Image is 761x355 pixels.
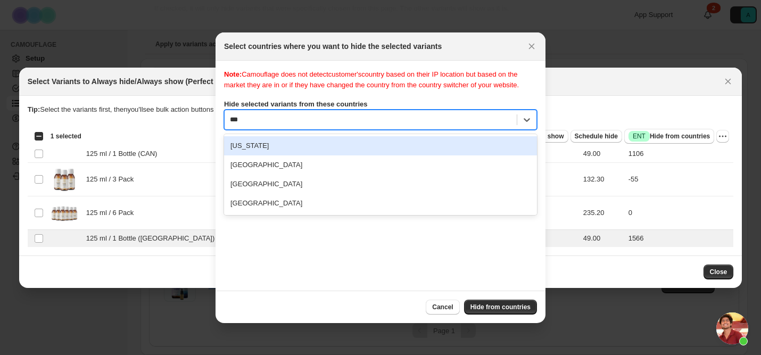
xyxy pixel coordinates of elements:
div: Open chat [716,312,748,344]
h2: Select countries where you want to hide the selected variants [224,41,442,52]
td: 1566 [625,229,734,247]
img: AP_PP_PerfectIodine_125ml_CA_Visual_GROUP6.png [51,200,78,226]
span: 125 ml / 6 Pack [86,208,139,218]
p: Select the variants first, then you'll see bulk action buttons [28,104,734,115]
span: Hide from countries [628,131,710,142]
span: Always show [524,132,564,141]
strong: Tip: [28,105,40,113]
div: [GEOGRAPHIC_DATA] [224,155,537,175]
button: Cancel [426,300,459,315]
span: 125 ml / 1 Bottle ([GEOGRAPHIC_DATA]) [86,233,220,244]
span: Schedule hide [575,132,618,141]
span: 125 ml / 3 Pack [86,174,139,185]
button: Close [721,74,735,89]
span: 125 ml / 1 Bottle (CAN) [86,148,163,159]
span: ENT [633,132,646,141]
b: Hide selected variants from these countries [224,100,367,108]
div: [US_STATE] [224,136,537,155]
span: Cancel [432,303,453,311]
b: Note: [224,70,242,78]
div: [GEOGRAPHIC_DATA] [224,175,537,194]
span: Close [710,268,727,276]
h2: Select Variants to Always hide/Always show (Perfect Iodine) [28,76,240,87]
button: Close [524,39,539,54]
button: More actions [716,130,729,143]
td: -55 [625,162,734,196]
button: SuccessENTHide from countries [624,129,714,144]
td: 0 [625,196,734,229]
td: 235.20 [580,196,625,229]
img: AP_PP_PerfectIodine_125ml_CA_Visual_GROUP3.png [51,166,78,193]
td: 49.00 [580,229,625,247]
td: 132.30 [580,162,625,196]
td: 1106 [625,145,734,162]
span: Hide from countries [470,303,531,311]
div: Camouflage does not detect customer's country based on their IP location but based on the market ... [224,69,537,90]
td: 49.00 [580,145,625,162]
button: Close [704,265,734,279]
button: Hide from countries [464,300,537,315]
span: 1 selected [51,132,81,141]
button: Schedule hide [570,130,622,143]
div: [GEOGRAPHIC_DATA] [224,194,537,213]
